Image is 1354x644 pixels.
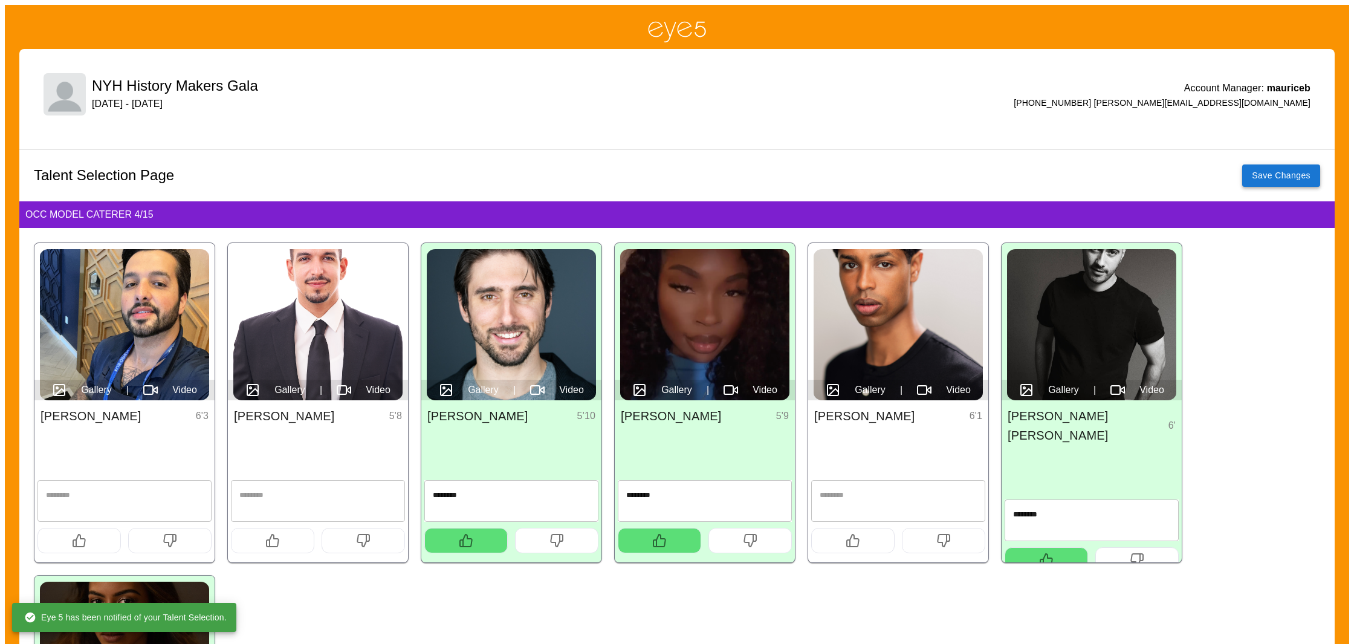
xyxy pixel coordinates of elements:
[19,201,1335,228] div: OCC Model Caterer 4 / 15
[427,406,528,426] h6: [PERSON_NAME]
[661,383,692,397] span: Gallery
[196,409,209,423] p: 6 ' 3
[81,383,112,397] span: Gallery
[559,383,584,397] span: Video
[753,383,777,397] span: Video
[34,166,174,185] h5: Talent Selection Page
[814,249,983,400] img: Ahmed Mohamed
[814,406,915,426] h6: [PERSON_NAME]
[513,383,516,397] span: |
[468,383,499,397] span: Gallery
[946,383,971,397] span: Video
[1007,249,1176,400] img: Dario Ladani Sanchez
[389,409,402,423] p: 5 ' 8
[92,96,258,112] h6: [DATE] - [DATE]
[1168,418,1176,433] p: 6 '
[1014,97,1310,109] p: [PHONE_NUMBER] [PERSON_NAME][EMAIL_ADDRESS][DOMAIN_NAME]
[92,76,258,96] h5: NYH History Makers Gala
[40,249,209,400] img: Paulo Jardim
[855,383,886,397] span: Gallery
[1093,383,1096,397] span: |
[1048,383,1079,397] span: Gallery
[577,409,595,423] p: 5 ' 10
[1242,164,1320,187] button: Save Changes
[1184,80,1310,97] h6: Account Manager:
[427,249,596,400] img: Laurence Gonzalez
[620,249,789,400] img: Tiffany Chanel
[24,607,227,628] div: Eye 5 has been notified of your Talent Selection.
[647,19,707,43] img: Logo
[274,383,305,397] span: Gallery
[900,383,902,397] span: |
[776,409,789,423] p: 5 ' 9
[707,383,709,397] span: |
[234,406,334,426] h6: [PERSON_NAME]
[1267,83,1310,93] span: mauriceb
[970,409,982,423] p: 6 ' 1
[233,249,403,400] img: Carlos Peralta
[621,406,721,426] h6: [PERSON_NAME]
[44,73,86,115] img: logo
[1139,383,1164,397] span: Video
[40,406,141,426] h6: [PERSON_NAME]
[366,383,390,397] span: Video
[320,383,322,397] span: |
[172,383,197,397] span: Video
[1008,406,1168,445] h6: [PERSON_NAME] [PERSON_NAME]
[126,383,129,397] span: |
